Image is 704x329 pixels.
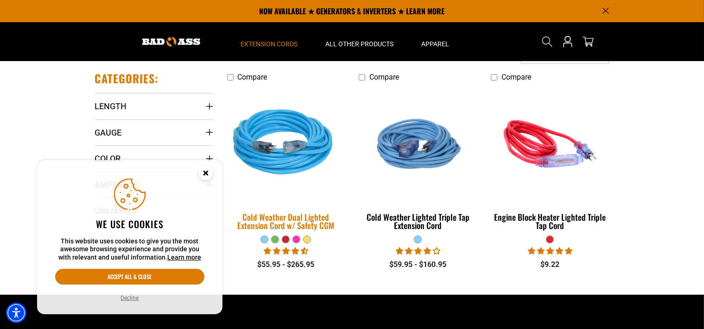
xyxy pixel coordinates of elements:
span: Gauge [95,127,122,138]
summary: Gauge [95,119,213,145]
span: Apparel [422,40,450,48]
div: Engine Block Heater Lighted Triple Tap Cord [491,213,609,230]
img: Light Blue [221,85,351,203]
h2: Categories: [95,71,159,86]
a: Light Blue Cold Weather Lighted Triple Tap Extension Cord [359,86,477,235]
summary: Search [540,34,555,49]
aside: Cookie Consent [37,160,222,315]
div: $9.22 [491,259,609,270]
a: cart [581,36,596,47]
span: 5.00 stars [528,247,572,255]
summary: Extension Cords [227,22,312,61]
span: Extension Cords [241,40,298,48]
p: This website uses cookies to give you the most awesome browsing experience and provide you with r... [55,237,204,262]
img: red [492,91,609,197]
summary: Color [95,145,213,171]
summary: All Other Products [312,22,408,61]
span: Color [95,153,121,164]
summary: Length [95,93,213,119]
a: red Engine Block Heater Lighted Triple Tap Cord [491,86,609,235]
a: Open this option [560,22,575,61]
span: Compare [501,73,531,81]
button: Decline [118,293,142,303]
button: Accept all & close [55,269,204,285]
a: Light Blue Cold Weather Dual Lighted Extension Cord w/ Safety CGM [227,86,345,235]
div: Cold Weather Lighted Triple Tap Extension Cord [359,213,477,230]
div: Cold Weather Dual Lighted Extension Cord w/ Safety CGM [227,213,345,230]
span: Compare [369,73,399,81]
div: Accessibility Menu [6,303,26,323]
span: All Other Products [326,40,394,48]
span: 4.18 stars [396,247,440,255]
span: Compare [238,73,267,81]
span: 4.62 stars [264,247,308,255]
img: Bad Ass Extension Cords [142,37,200,47]
summary: Apparel [408,22,463,61]
img: Light Blue [360,91,476,197]
span: Length [95,101,127,112]
button: Close this option [189,160,222,189]
div: $59.95 - $160.95 [359,259,477,270]
h2: We use cookies [55,218,204,230]
div: $55.95 - $265.95 [227,259,345,270]
a: This website uses cookies to give you the most awesome browsing experience and provide you with r... [167,254,201,261]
